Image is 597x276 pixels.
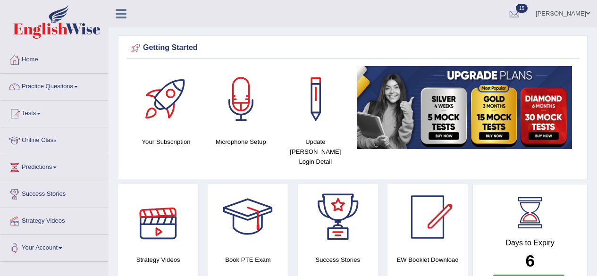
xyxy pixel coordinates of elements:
[0,181,108,205] a: Success Stories
[298,255,378,265] h4: Success Stories
[0,127,108,151] a: Online Class
[0,100,108,124] a: Tests
[516,4,528,13] span: 15
[483,239,577,247] h4: Days to Expiry
[129,41,577,55] div: Getting Started
[0,154,108,178] a: Predictions
[0,235,108,259] a: Your Account
[525,251,534,270] b: 6
[387,255,468,265] h4: EW Booklet Download
[134,137,199,147] h4: Your Subscription
[118,255,198,265] h4: Strategy Videos
[0,208,108,232] a: Strategy Videos
[283,137,348,167] h4: Update [PERSON_NAME] Login Detail
[0,47,108,70] a: Home
[208,255,288,265] h4: Book PTE Exam
[0,74,108,97] a: Practice Questions
[357,66,572,149] img: small5.jpg
[208,137,273,147] h4: Microphone Setup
